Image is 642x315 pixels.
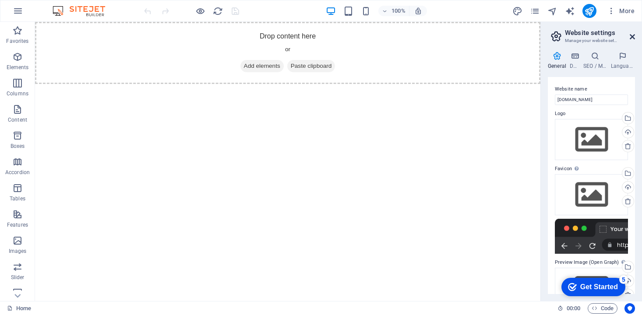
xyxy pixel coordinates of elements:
[530,6,540,16] i: Pages (Ctrl+Alt+S)
[11,143,25,150] p: Boxes
[65,2,74,10] div: 5
[565,6,575,16] i: AI Writer
[547,6,558,16] button: navigator
[611,52,635,70] h4: Languages
[7,221,28,228] p: Features
[6,38,28,45] p: Favorites
[555,174,628,215] div: Select files from the file manager, stock photos, or upload file(s)
[584,6,594,16] i: Publish
[26,10,63,17] div: Get Started
[565,6,575,16] button: text_generator
[603,4,638,18] button: More
[11,274,25,281] p: Slider
[624,303,635,314] button: Usercentrics
[555,108,628,119] label: Logo
[547,6,557,16] i: Navigator
[8,116,27,123] p: Content
[555,94,628,105] input: Name...
[570,52,583,70] h4: Data
[213,6,223,16] i: Reload page
[565,29,635,37] h2: Website settings
[555,84,628,94] label: Website name
[548,52,570,70] h4: General
[555,257,628,268] label: Preview Image (Open Graph)
[205,38,249,50] span: Add elements
[567,303,580,314] span: 00 00
[195,6,205,16] button: Click here to leave preview mode and continue editing
[555,119,628,160] div: Select files from the file manager, stock photos, or upload file(s)
[9,248,27,255] p: Images
[50,6,116,16] img: Editor Logo
[414,7,422,15] i: On resize automatically adjust zoom level to fit chosen device.
[7,303,31,314] a: Click to cancel selection. Double-click to open Pages
[5,169,30,176] p: Accordion
[555,268,628,311] div: Select files from the file manager, stock photos, or upload file(s)
[212,6,223,16] button: reload
[7,64,29,71] p: Elements
[7,4,71,23] div: Get Started 5 items remaining, 0% complete
[592,303,614,314] span: Code
[588,303,617,314] button: Code
[573,305,574,311] span: :
[607,7,635,15] span: More
[565,37,617,45] h3: Manage your website settings
[557,303,581,314] h6: Session time
[512,6,522,16] i: Design (Ctrl+Alt+Y)
[252,38,300,50] span: Paste clipboard
[583,52,611,70] h4: SEO / Meta
[512,6,523,16] button: design
[378,6,409,16] button: 100%
[530,6,540,16] button: pages
[10,195,25,202] p: Tables
[555,164,628,174] label: Favicon
[392,6,406,16] h6: 100%
[7,90,28,97] p: Columns
[582,4,596,18] button: publish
